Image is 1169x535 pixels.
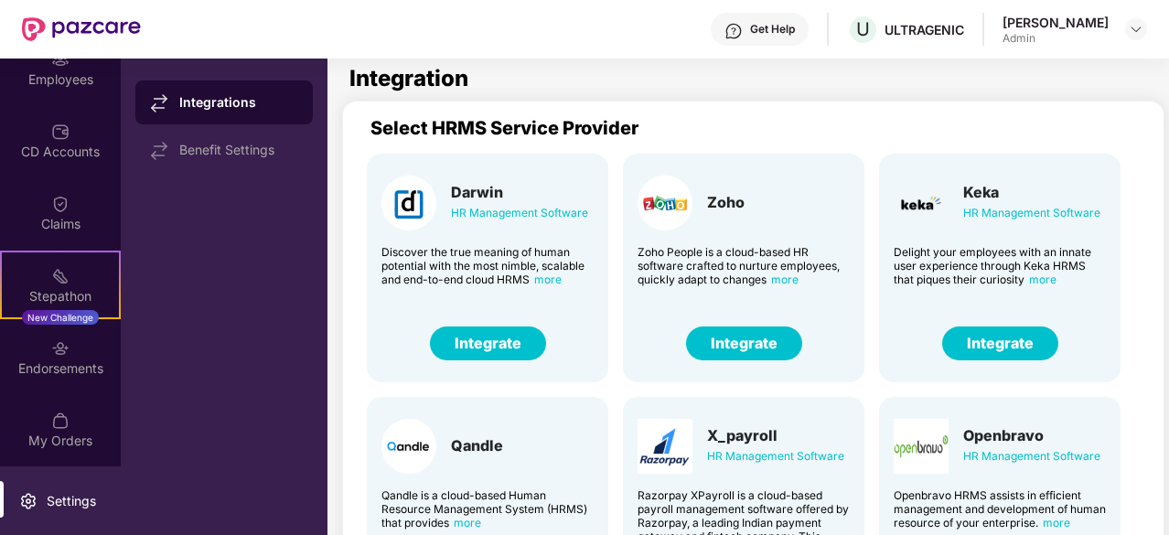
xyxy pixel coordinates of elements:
[963,183,1100,201] div: Keka
[885,21,964,38] div: ULTRAGENIC
[349,68,468,90] h1: Integration
[724,22,743,40] img: svg+xml;base64,PHN2ZyBpZD0iSGVscC0zMngzMiIgeG1sbnM9Imh0dHA6Ly93d3cudzMub3JnLzIwMDAvc3ZnIiB3aWR0aD...
[2,287,119,305] div: Stepathon
[454,516,481,530] span: more
[51,195,70,213] img: svg+xml;base64,PHN2ZyBpZD0iQ2xhaW0iIHhtbG5zPSJodHRwOi8vd3d3LnczLm9yZy8yMDAwL3N2ZyIgd2lkdGg9IjIwIi...
[707,426,844,444] div: X_payroll
[51,50,70,69] img: svg+xml;base64,PHN2ZyBpZD0iRW1wbG95ZWVzIiB4bWxucz0iaHR0cDovL3d3dy53My5vcmcvMjAwMC9zdmciIHdpZHRoPS...
[41,492,102,510] div: Settings
[963,446,1100,466] div: HR Management Software
[638,176,692,230] img: Card Logo
[894,419,949,474] img: Card Logo
[894,176,949,230] img: Card Logo
[51,339,70,358] img: svg+xml;base64,PHN2ZyBpZD0iRW5kb3JzZW1lbnRzIiB4bWxucz0iaHR0cDovL3d3dy53My5vcmcvMjAwMC9zdmciIHdpZH...
[707,193,745,211] div: Zoho
[150,142,168,160] img: svg+xml;base64,PHN2ZyB4bWxucz0iaHR0cDovL3d3dy53My5vcmcvMjAwMC9zdmciIHdpZHRoPSIxNy44MzIiIGhlaWdodD...
[381,488,594,530] div: Qandle is a cloud-based Human Resource Management System (HRMS) that provides
[1129,22,1143,37] img: svg+xml;base64,PHN2ZyBpZD0iRHJvcGRvd24tMzJ4MzIiIHhtbG5zPSJodHRwOi8vd3d3LnczLm9yZy8yMDAwL3N2ZyIgd2...
[381,245,594,286] div: Discover the true meaning of human potential with the most nimble, scalable and end-to-end cloud ...
[534,273,562,286] span: more
[856,18,870,40] span: U
[638,245,850,286] div: Zoho People is a cloud-based HR software crafted to nurture employees, quickly adapt to changes
[179,93,298,112] div: Integrations
[22,310,99,325] div: New Challenge
[707,446,844,466] div: HR Management Software
[381,419,436,474] img: Card Logo
[19,492,38,510] img: svg+xml;base64,PHN2ZyBpZD0iU2V0dGluZy0yMHgyMCIgeG1sbnM9Imh0dHA6Ly93d3cudzMub3JnLzIwMDAvc3ZnIiB3aW...
[894,488,1106,530] div: Openbravo HRMS assists in efficient management and development of human resource of your enterprise.
[179,143,298,157] div: Benefit Settings
[942,326,1058,360] button: Integrate
[1043,516,1070,530] span: more
[51,412,70,430] img: svg+xml;base64,PHN2ZyBpZD0iTXlfT3JkZXJzIiBkYXRhLW5hbWU9Ik15IE9yZGVycyIgeG1sbnM9Imh0dHA6Ly93d3cudz...
[51,123,70,141] img: svg+xml;base64,PHN2ZyBpZD0iQ0RfQWNjb3VudHMiIGRhdGEtbmFtZT0iQ0QgQWNjb3VudHMiIHhtbG5zPSJodHRwOi8vd3...
[963,426,1100,444] div: Openbravo
[750,22,795,37] div: Get Help
[1003,14,1109,31] div: [PERSON_NAME]
[771,273,799,286] span: more
[451,436,503,455] div: Qandle
[150,94,168,112] img: svg+xml;base64,PHN2ZyB4bWxucz0iaHR0cDovL3d3dy53My5vcmcvMjAwMC9zdmciIHdpZHRoPSIxNy44MzIiIGhlaWdodD...
[963,203,1100,223] div: HR Management Software
[1003,31,1109,46] div: Admin
[451,183,588,201] div: Darwin
[51,267,70,285] img: svg+xml;base64,PHN2ZyB4bWxucz0iaHR0cDovL3d3dy53My5vcmcvMjAwMC9zdmciIHdpZHRoPSIyMSIgaGVpZ2h0PSIyMC...
[430,326,546,360] button: Integrate
[22,17,141,41] img: New Pazcare Logo
[451,203,588,223] div: HR Management Software
[1029,273,1056,286] span: more
[381,176,436,230] img: Card Logo
[686,326,802,360] button: Integrate
[894,245,1106,286] div: Delight your employees with an innate user experience through Keka HRMS that piques their curiosity
[638,419,692,474] img: Card Logo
